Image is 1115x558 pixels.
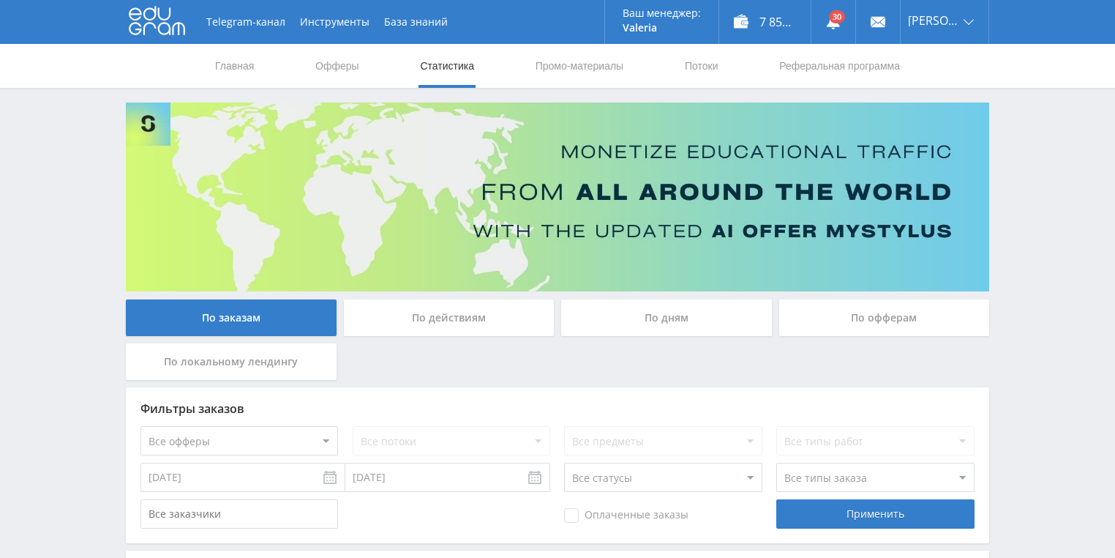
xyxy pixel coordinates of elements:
[776,499,974,529] div: Применить
[908,15,959,26] span: [PERSON_NAME]
[344,300,555,336] div: По действиям
[140,402,975,415] div: Фильтры заказов
[623,7,701,19] p: Ваш менеджер:
[779,300,990,336] div: По офферам
[561,300,772,336] div: По дням
[683,44,720,88] a: Потоки
[534,44,625,88] a: Промо-материалы
[564,508,688,523] span: Оплаченные заказы
[126,103,989,291] img: Banner
[778,44,901,88] a: Реферальная программа
[418,44,476,88] a: Статистика
[126,300,337,336] div: По заказам
[140,499,338,529] input: Все заказчики
[126,343,337,380] div: По локальному лендингу
[214,44,255,88] a: Главная
[623,22,701,34] p: Valeria
[314,44,361,88] a: Офферы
